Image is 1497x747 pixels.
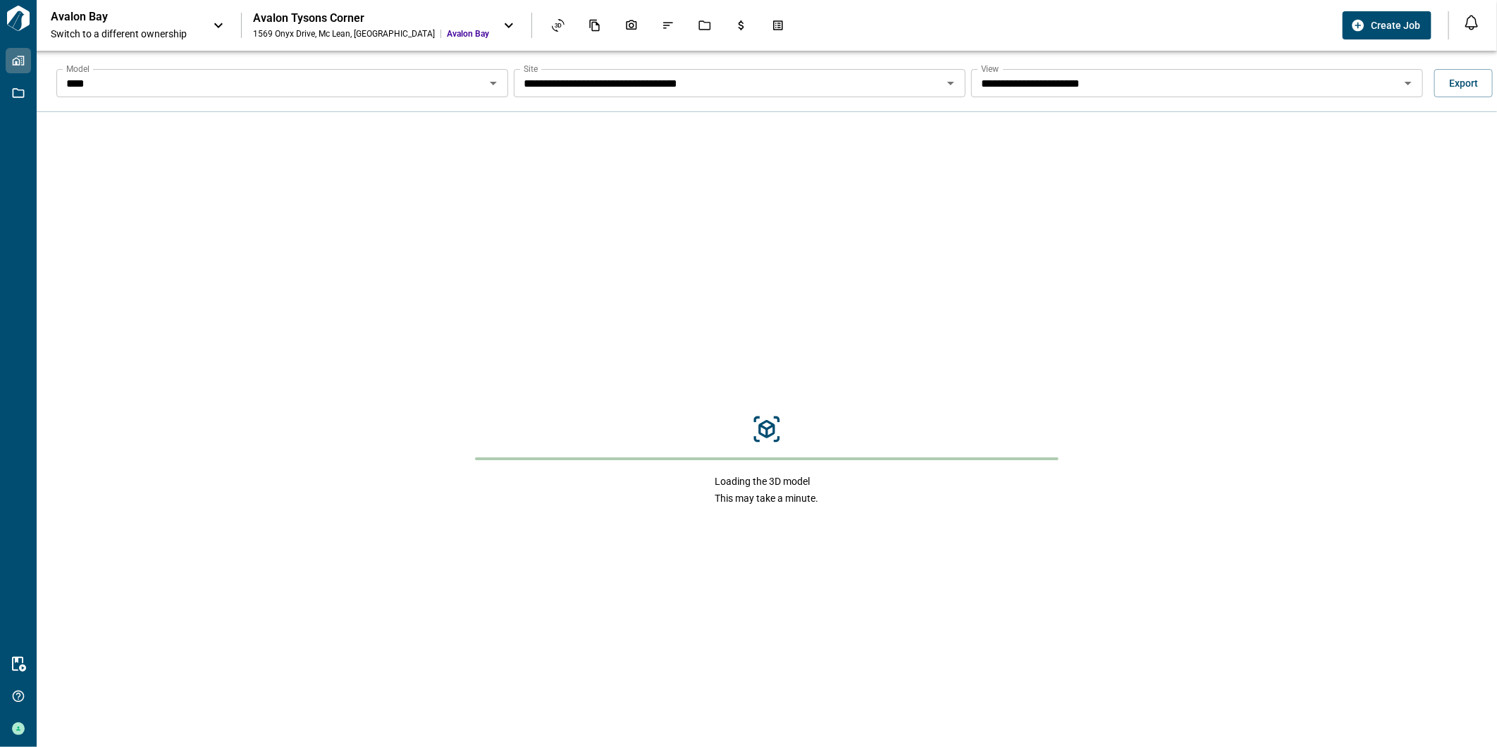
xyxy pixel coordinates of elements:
span: Export [1449,76,1478,90]
div: Takeoff Center [763,13,793,37]
span: Avalon Bay [447,28,489,39]
button: Export [1434,69,1493,97]
span: Switch to a different ownership [51,27,199,41]
div: Issues & Info [653,13,683,37]
div: Jobs [690,13,720,37]
button: Open [1398,73,1418,93]
label: Model [66,63,90,75]
div: Photos [617,13,646,37]
button: Open notification feed [1460,11,1483,34]
div: Documents [580,13,610,37]
label: View [981,63,999,75]
button: Open [941,73,961,93]
span: This may take a minute. [715,491,819,505]
button: Open [483,73,503,93]
button: Create Job [1343,11,1431,39]
div: Avalon Tysons Corner [253,11,489,25]
div: Budgets [727,13,756,37]
span: Loading the 3D model [715,474,819,488]
label: Site [524,63,538,75]
p: Avalon Bay [51,10,178,24]
div: 1569 Onyx Drive , Mc Lean , [GEOGRAPHIC_DATA] [253,28,435,39]
span: Create Job [1371,18,1420,32]
div: Asset View [543,13,573,37]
